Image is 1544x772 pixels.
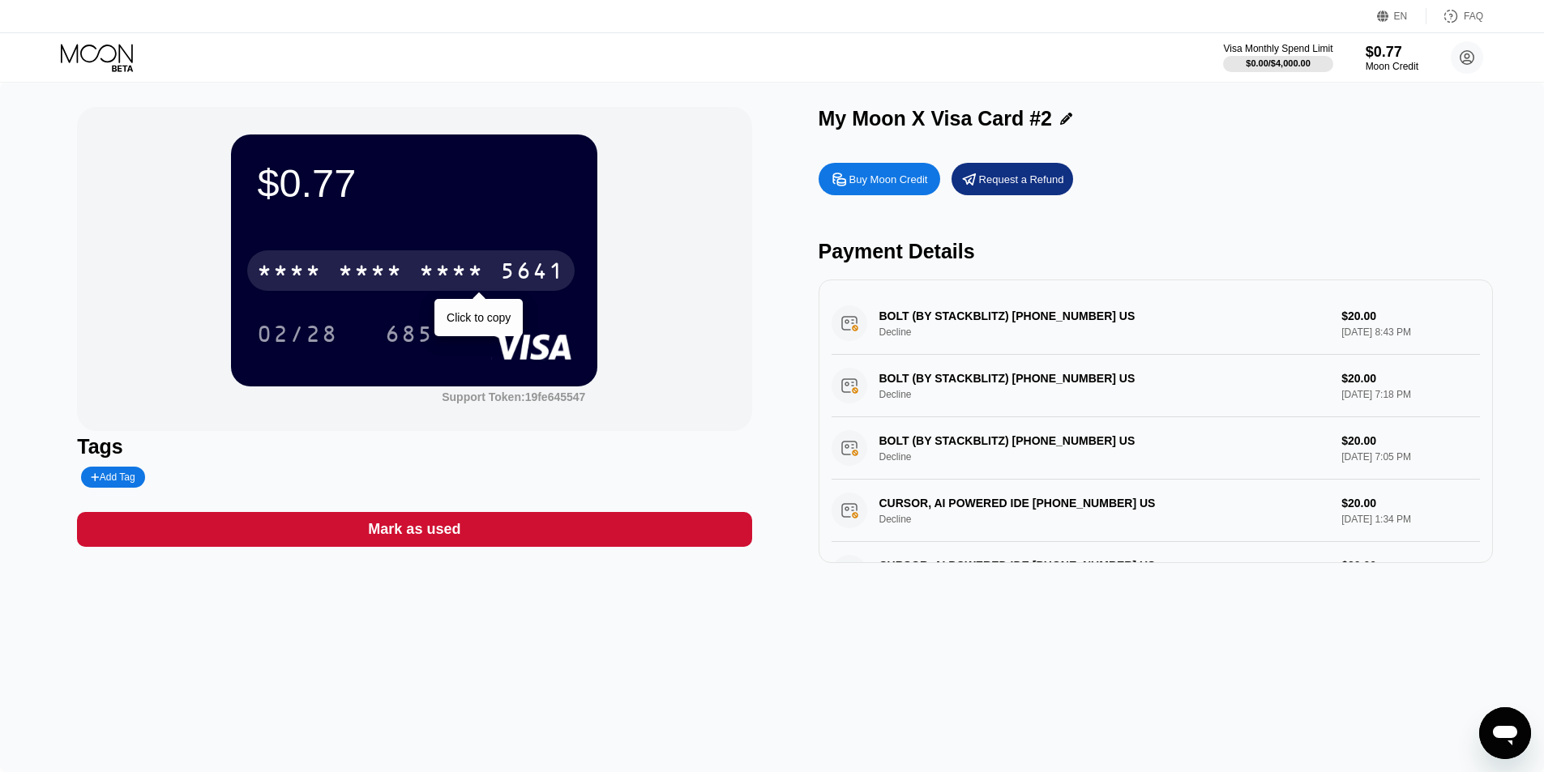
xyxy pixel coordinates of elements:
[81,467,144,488] div: Add Tag
[1223,43,1332,54] div: Visa Monthly Spend Limit
[1464,11,1483,22] div: FAQ
[500,260,565,286] div: 5641
[442,390,585,403] div: Support Token:19fe645547
[257,323,338,349] div: 02/28
[77,435,751,459] div: Tags
[91,471,135,483] div: Add Tag
[819,240,1493,263] div: Payment Details
[819,163,940,195] div: Buy Moon Credit
[1426,8,1483,24] div: FAQ
[385,323,434,349] div: 685
[1246,58,1311,68] div: $0.00 / $4,000.00
[77,512,751,547] div: Mark as used
[245,313,350,354] div: 02/28
[1366,44,1418,61] div: $0.77
[1377,8,1426,24] div: EN
[447,311,511,324] div: Click to copy
[849,173,928,186] div: Buy Moon Credit
[952,163,1073,195] div: Request a Refund
[819,107,1053,130] div: My Moon X Visa Card #2
[1394,11,1408,22] div: EN
[373,313,446,354] div: 685
[1223,43,1332,72] div: Visa Monthly Spend Limit$0.00/$4,000.00
[979,173,1064,186] div: Request a Refund
[368,520,460,539] div: Mark as used
[1366,61,1418,72] div: Moon Credit
[1366,44,1418,72] div: $0.77Moon Credit
[1479,707,1531,759] iframe: Button to launch messaging window
[257,160,571,206] div: $0.77
[442,390,585,403] div: Support Token: 19fe645547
